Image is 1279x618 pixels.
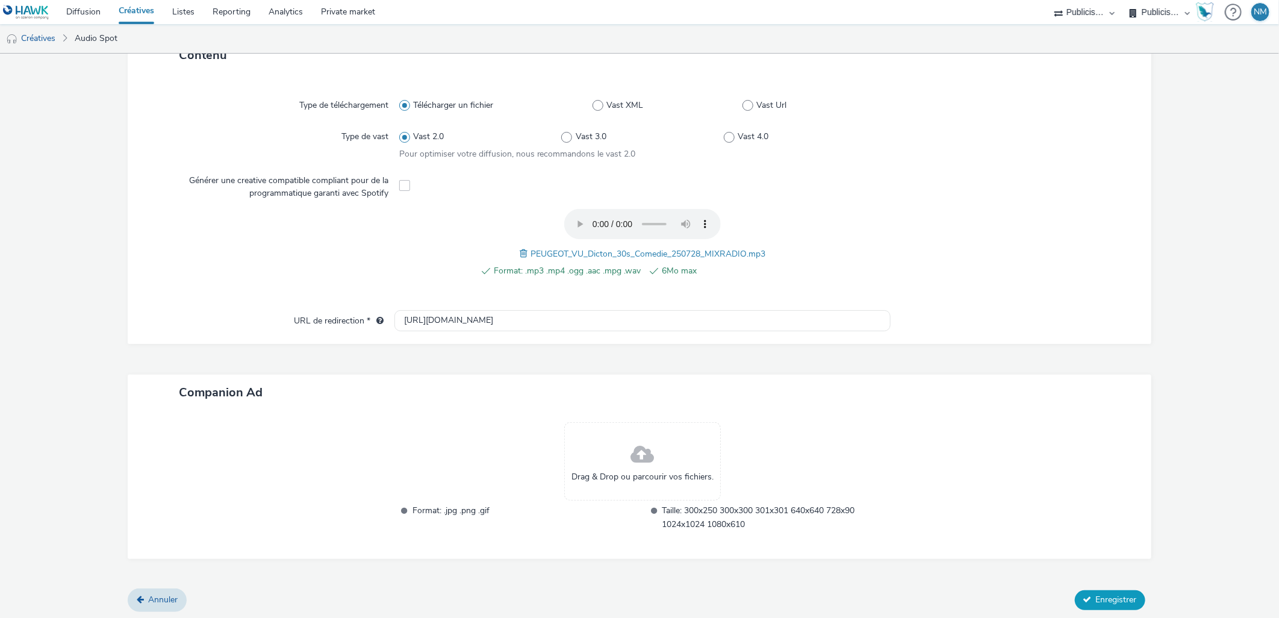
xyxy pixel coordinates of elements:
span: Vast 2.0 [413,131,444,143]
img: undefined Logo [3,5,49,20]
span: Pour optimiser votre diffusion, nous recommandons le vast 2.0 [399,148,636,160]
img: audio [6,33,18,45]
div: NM [1254,3,1267,21]
span: Vast 3.0 [576,131,606,143]
span: Contenu [179,47,227,63]
img: Hawk Academy [1196,2,1214,22]
span: Annuler [148,594,178,605]
label: Type de vast [337,126,393,143]
a: Audio Spot [69,24,123,53]
span: Vast 4.0 [738,131,768,143]
span: Companion Ad [179,384,263,401]
label: Générer une creative compatible compliant pour de la programmatique garanti avec Spotify [149,170,393,199]
input: url... [394,310,891,331]
span: Format: .mp3 .mp4 .ogg .aac .mpg .wav [494,264,641,278]
span: PEUGEOT_VU_Dicton_30s_Comedie_250728_MIXRADIO.mp3 [531,248,765,260]
span: Format: .jpg .png .gif [412,504,641,531]
button: Enregistrer [1075,590,1145,610]
span: Télécharger un fichier [413,99,493,111]
a: Hawk Academy [1196,2,1219,22]
span: Vast Url [757,99,787,111]
a: Annuler [128,588,187,611]
span: Vast XML [606,99,643,111]
span: 6Mo max [662,264,809,278]
span: Enregistrer [1096,594,1137,605]
label: Type de téléchargement [294,95,393,111]
label: URL de redirection * [289,310,388,327]
div: L'URL de redirection sera utilisée comme URL de validation avec certains SSP et ce sera l'URL de ... [370,315,384,327]
span: Taille: 300x250 300x300 301x301 640x640 728x90 1024x1024 1080x610 [662,504,891,531]
span: Drag & Drop ou parcourir vos fichiers. [571,471,714,483]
